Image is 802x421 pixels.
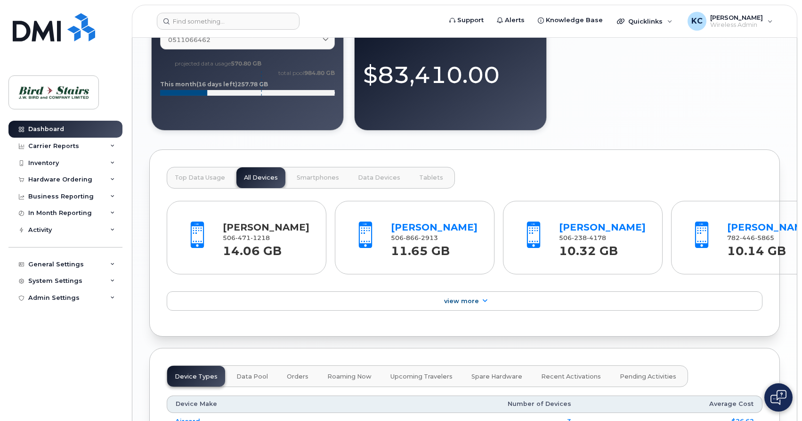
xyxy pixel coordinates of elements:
strong: 14.06 GB [223,239,282,258]
span: KC [691,16,703,27]
span: 2913 [419,234,438,241]
span: Smartphones [297,174,339,182]
span: View More [444,297,479,305]
tspan: 570.80 GB [231,60,261,67]
span: Recent Activations [541,373,601,380]
span: 238 [572,234,587,241]
div: Kris Clarke [681,12,779,31]
span: Knowledge Base [546,16,603,25]
span: 782 [727,234,774,241]
span: Wireless Admin [710,21,763,29]
span: 5865 [755,234,774,241]
span: Top Data Usage [175,174,225,182]
input: Find something... [157,13,300,30]
span: 446 [740,234,755,241]
button: Smartphones [289,167,347,188]
a: View More [167,291,762,311]
th: Device Make [167,396,341,413]
tspan: 984.80 GB [304,69,335,76]
text: total pool [278,69,335,76]
button: Top Data Usage [167,167,233,188]
a: [PERSON_NAME] [559,222,646,233]
a: 0511066462 [160,30,335,50]
tspan: 257.78 GB [237,81,268,88]
span: 471 [235,234,251,241]
span: Tablets [419,174,443,182]
div: $83,410.00 [363,50,538,91]
tspan: (16 days left) [196,81,237,88]
strong: 11.65 GB [391,239,450,258]
span: Roaming Now [327,373,372,380]
a: [PERSON_NAME] [223,222,309,233]
span: 506 [223,234,270,241]
span: 506 [559,234,606,241]
span: 0511066462 [168,35,211,44]
span: 866 [404,234,419,241]
span: 506 [391,234,438,241]
strong: 10.32 GB [559,239,618,258]
span: Upcoming Travelers [390,373,453,380]
span: Pending Activities [620,373,676,380]
div: Quicklinks [610,12,679,31]
span: Alerts [505,16,525,25]
a: Support [443,11,490,30]
th: Number of Devices [341,396,580,413]
span: Quicklinks [628,17,663,25]
img: Open chat [770,390,786,405]
span: 1218 [251,234,270,241]
span: Data Devices [358,174,400,182]
strong: 10.14 GB [727,239,786,258]
text: projected data usage [175,60,261,67]
th: Average Cost [580,396,762,413]
span: Data Pool [236,373,268,380]
span: Support [457,16,484,25]
button: Tablets [412,167,451,188]
button: Data Devices [350,167,408,188]
span: 4178 [587,234,606,241]
span: Spare Hardware [471,373,522,380]
span: [PERSON_NAME] [710,14,763,21]
a: [PERSON_NAME] [391,222,478,233]
span: Orders [287,373,308,380]
tspan: This month [160,81,196,88]
a: Alerts [490,11,531,30]
a: Knowledge Base [531,11,609,30]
